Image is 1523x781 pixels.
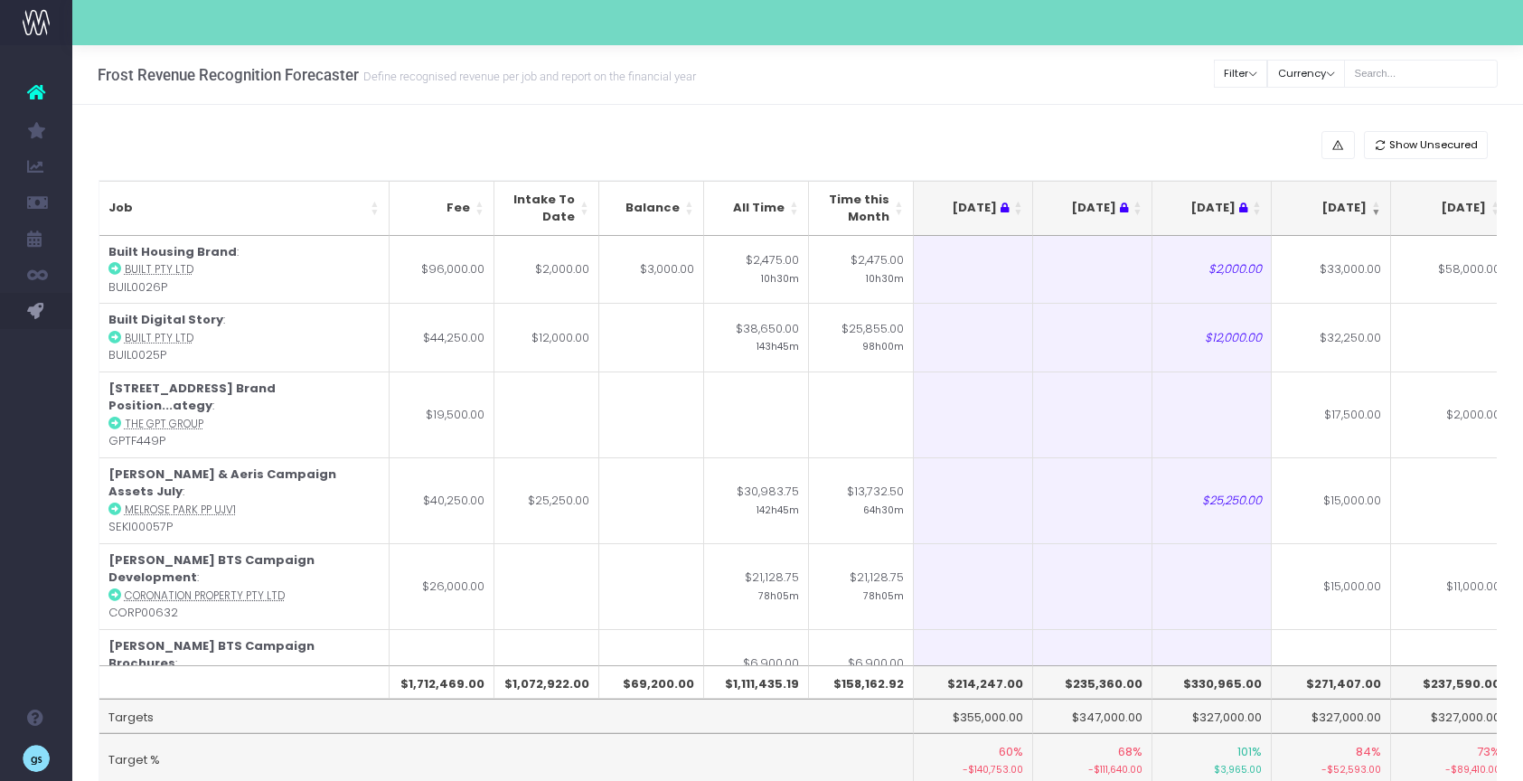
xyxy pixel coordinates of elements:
[390,629,494,715] td: $39,000.00
[390,303,494,372] td: $44,250.00
[1033,665,1152,700] th: $235,360.00
[704,303,809,372] td: $38,650.00
[809,303,914,372] td: $25,855.00
[125,417,203,431] abbr: The GPT Group
[1033,699,1152,733] td: $347,000.00
[704,665,809,700] th: $1,111,435.19
[125,588,285,603] abbr: Coronation Property Pty Ltd
[1272,629,1391,715] td: $15,000.00
[1272,181,1391,236] th: Aug 25: activate to sort column ascending
[390,181,494,236] th: Fee: activate to sort column ascending
[494,457,599,543] td: $25,250.00
[599,665,704,700] th: $69,200.00
[494,303,599,372] td: $12,000.00
[1400,760,1500,777] small: -$89,410.00
[1391,181,1510,236] th: Sep 25: activate to sort column ascending
[1391,236,1510,304] td: $58,000.00
[1118,743,1142,761] span: 68%
[1214,60,1268,88] button: Filter
[704,236,809,304] td: $2,475.00
[1391,699,1510,733] td: $327,000.00
[1391,629,1510,715] td: $22,000.00
[809,629,914,715] td: $6,900.00
[1237,743,1262,761] span: 101%
[125,503,236,517] abbr: Melrose Park PP UJV1
[494,236,599,304] td: $2,000.00
[1389,137,1478,153] span: Show Unsecured
[1272,699,1391,733] td: $327,000.00
[866,269,904,286] small: 10h30m
[1152,236,1272,304] td: $2,000.00
[108,637,315,673] strong: [PERSON_NAME] BTS Campaign Brochures
[1152,457,1272,543] td: $25,250.00
[390,665,494,700] th: $1,712,469.00
[809,665,914,700] th: $158,162.92
[758,587,799,603] small: 78h05m
[757,501,799,517] small: 142h45m
[914,181,1033,236] th: May 25 : activate to sort column ascending
[704,181,809,236] th: All Time: activate to sort column ascending
[1281,760,1381,777] small: -$52,593.00
[1356,743,1381,761] span: 84%
[999,743,1023,761] span: 60%
[1272,303,1391,372] td: $32,250.00
[1152,699,1272,733] td: $327,000.00
[1391,665,1510,700] th: $237,590.00
[599,181,704,236] th: Balance: activate to sort column ascending
[108,551,315,587] strong: [PERSON_NAME] BTS Campaign Development
[494,665,599,700] th: $1,072,922.00
[1042,760,1142,777] small: -$111,640.00
[390,236,494,304] td: $96,000.00
[863,501,904,517] small: 64h30m
[108,380,276,415] strong: [STREET_ADDRESS] Brand Position...ategy
[1477,743,1500,761] span: 73%
[494,181,599,236] th: Intake To Date: activate to sort column ascending
[704,457,809,543] td: $30,983.75
[863,587,904,603] small: 78h05m
[704,629,809,715] td: $6,900.00
[1152,665,1272,700] th: $330,965.00
[914,699,1033,733] td: $355,000.00
[1152,181,1272,236] th: Jul 25 : activate to sort column ascending
[99,303,390,372] td: : BUIL0025P
[1272,457,1391,543] td: $15,000.00
[359,66,696,84] small: Define recognised revenue per job and report on the financial year
[1272,372,1391,457] td: $17,500.00
[125,262,193,277] abbr: Built Pty Ltd
[757,337,799,353] small: 143h45m
[809,181,914,236] th: Time this Month: activate to sort column ascending
[923,760,1023,777] small: -$140,753.00
[390,457,494,543] td: $40,250.00
[23,745,50,772] img: images/default_profile_image.png
[108,311,223,328] strong: Built Digital Story
[99,629,390,715] td: : CORP0633P
[1272,665,1391,700] th: $271,407.00
[862,337,904,353] small: 98h00m
[98,66,696,84] h3: Frost Revenue Recognition Forecaster
[1267,60,1345,88] button: Currency
[1161,760,1262,777] small: $3,965.00
[99,457,390,543] td: : SEKI00057P
[1272,236,1391,304] td: $33,000.00
[1364,131,1489,159] button: Show Unsecured
[1391,372,1510,457] td: $2,000.00
[99,699,914,733] td: Targets
[108,243,237,260] strong: Built Housing Brand
[914,665,1033,700] th: $214,247.00
[1152,303,1272,372] td: $12,000.00
[390,543,494,629] td: $26,000.00
[99,236,390,304] td: : BUIL0026P
[99,181,390,236] th: Job: activate to sort column ascending
[599,236,704,304] td: $3,000.00
[99,372,390,457] td: : GPTF449P
[704,543,809,629] td: $21,128.75
[1391,543,1510,629] td: $11,000.00
[809,236,914,304] td: $2,475.00
[99,543,390,629] td: : CORP00632
[1344,60,1498,88] input: Search...
[1033,181,1152,236] th: Jun 25 : activate to sort column ascending
[809,457,914,543] td: $13,732.50
[1272,543,1391,629] td: $15,000.00
[761,269,799,286] small: 10h30m
[125,331,193,345] abbr: Built Pty Ltd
